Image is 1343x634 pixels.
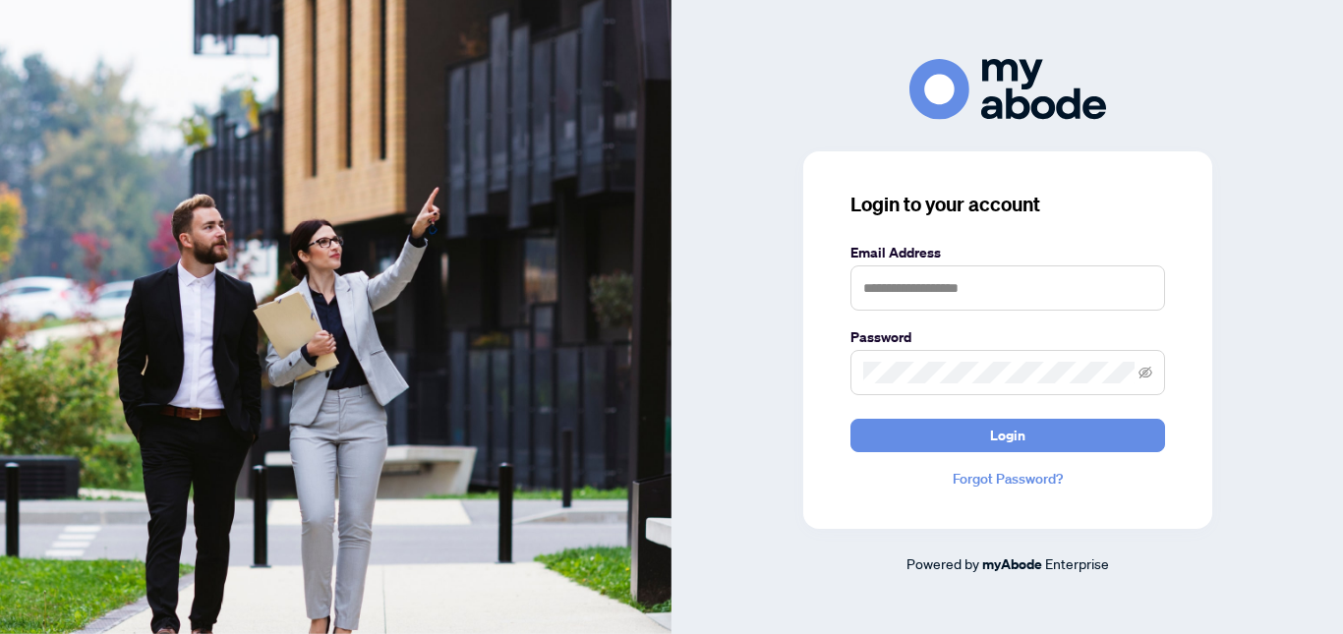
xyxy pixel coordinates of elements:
a: myAbode [982,553,1042,575]
span: Powered by [906,554,979,572]
img: ma-logo [909,59,1106,119]
span: Login [990,420,1025,451]
label: Email Address [850,242,1165,263]
label: Password [850,326,1165,348]
span: eye-invisible [1139,366,1152,379]
a: Forgot Password? [850,468,1165,490]
button: Login [850,419,1165,452]
h3: Login to your account [850,191,1165,218]
span: Enterprise [1045,554,1109,572]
